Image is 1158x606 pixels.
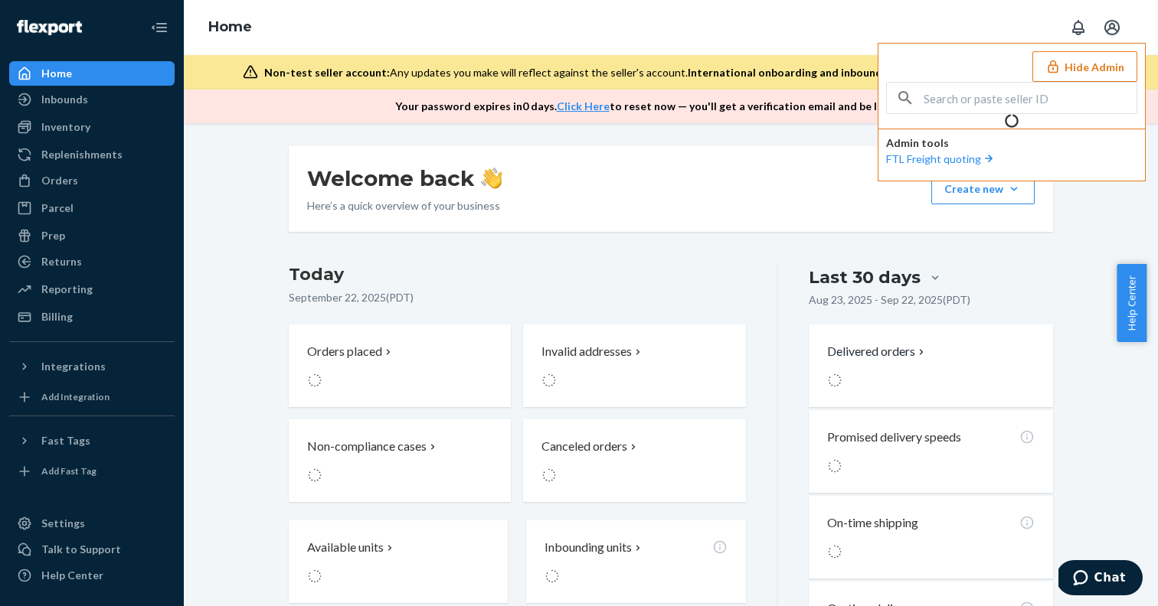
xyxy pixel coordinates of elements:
div: Prep [41,228,65,243]
p: Available units [307,539,384,556]
img: hand-wave emoji [481,168,502,189]
div: Talk to Support [41,542,121,557]
button: Close Navigation [144,12,175,43]
button: Fast Tags [9,428,175,453]
p: Aug 23, 2025 - Sep 22, 2025 ( PDT ) [809,292,970,308]
button: Inbounding units [526,520,745,603]
a: Returns [9,249,175,274]
div: Replenishments [41,147,123,162]
input: Search or paste seller ID [924,83,1137,113]
div: Settings [41,516,85,531]
h3: Today [289,262,746,287]
button: Help Center [1117,264,1147,342]
span: International onboarding and inbounding may not work during impersonation. [688,66,1084,79]
img: Flexport logo [17,20,82,35]
p: Promised delivery speeds [827,428,961,446]
p: Invalid addresses [541,343,632,360]
div: Billing [41,309,73,324]
div: Parcel [41,200,74,216]
button: Open account menu [1097,12,1127,43]
div: Help Center [41,568,103,583]
p: Here’s a quick overview of your business [307,198,502,213]
button: Orders placed [289,324,511,407]
button: Invalid addresses [523,324,745,407]
p: September 22, 2025 ( PDT ) [289,290,746,305]
a: Inbounds [9,87,175,112]
a: Home [9,61,175,86]
p: Non-compliance cases [307,438,427,455]
a: Orders [9,168,175,193]
div: Add Integration [41,390,110,403]
p: Orders placed [307,343,382,360]
button: Hide Admin [1032,51,1137,82]
a: Help Center [9,563,175,588]
span: Non-test seller account: [264,66,390,79]
button: Available units [289,520,508,603]
button: Canceled orders [523,419,745,502]
div: Add Fast Tag [41,464,96,477]
a: Settings [9,511,175,536]
a: Talk to Support [9,537,175,562]
ol: breadcrumbs [196,5,264,50]
a: Prep [9,223,175,248]
a: Reporting [9,277,175,301]
h1: Welcome back [307,165,502,192]
p: On-time shipping [827,514,918,532]
a: Inventory [9,115,175,139]
div: Any updates you make will reflect against the seller's account. [264,65,1084,80]
div: Reporting [41,282,93,297]
button: Integrations [9,354,175,379]
button: Create new [931,174,1035,204]
button: Open notifications [1063,12,1094,43]
p: Canceled orders [541,438,627,455]
a: Click Here [557,99,610,112]
a: Parcel [9,196,175,220]
p: Your password expires in 0 days . to reset now — you'll get a verification email and be logged out. [395,99,932,114]
p: Admin tools [886,135,1137,151]
div: Returns [41,254,82,269]
iframe: Opens a widget where you can chat to one of our agents [1058,560,1143,598]
div: Integrations [41,359,106,374]
p: Inbounding units [545,539,632,556]
div: Orders [41,173,78,188]
a: FTL Freight quoting [886,152,996,165]
a: Home [208,18,252,35]
div: Last 30 days [809,266,921,289]
div: Inbounds [41,92,88,107]
a: Billing [9,305,175,329]
a: Replenishments [9,142,175,167]
a: Add Fast Tag [9,459,175,484]
button: Non-compliance cases [289,419,511,502]
div: Home [41,66,72,81]
div: Inventory [41,119,90,135]
div: Fast Tags [41,433,90,448]
button: Delivered orders [827,343,927,360]
a: Add Integration [9,385,175,409]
